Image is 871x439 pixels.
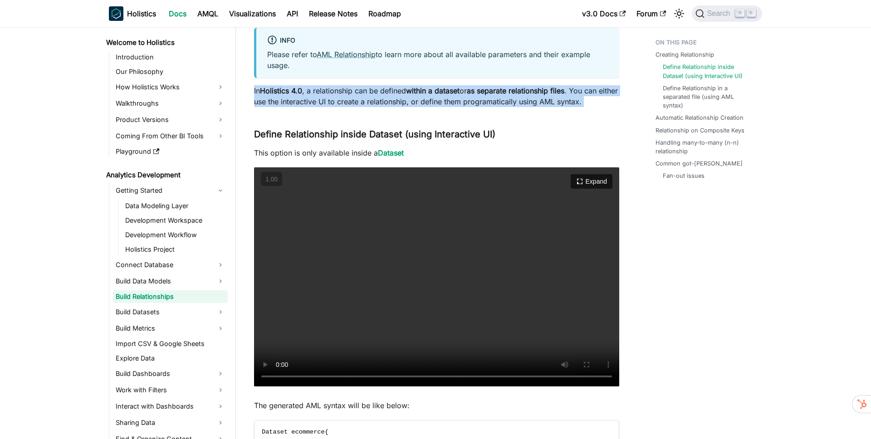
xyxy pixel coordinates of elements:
a: How Holistics Works [113,80,228,94]
a: AMQL [192,6,224,21]
a: Development Workflow [122,229,228,241]
button: Search (Command+K) [692,5,762,22]
a: Release Notes [303,6,363,21]
a: Dataset [378,148,404,157]
a: Handling many-to-many (n-n) relationship [656,138,757,156]
div: info [267,35,608,47]
video: Your browser does not support embedding video, but you can . [254,167,619,386]
a: Common got-[PERSON_NAME] [656,159,743,168]
b: Holistics [127,8,156,19]
strong: within a dataset [406,86,460,95]
a: Creating Relationship [656,50,714,59]
a: Import CSV & Google Sheets [113,337,228,350]
span: Dataset ecommerce [262,429,325,435]
a: Fan-out issues [663,171,705,180]
img: Holistics [109,6,123,21]
a: Build Relationships [113,290,228,303]
a: Sharing Data [113,415,228,430]
a: Development Workspace [122,214,228,227]
strong: as separate relationship files [467,86,564,95]
span: Search [705,10,736,18]
a: Build Metrics [113,321,228,336]
a: Roadmap [363,6,406,21]
a: API [281,6,303,21]
a: Walkthroughs [113,96,228,111]
a: Product Versions [113,112,228,127]
a: Docs [163,6,192,21]
a: Visualizations [224,6,281,21]
a: Interact with Dashboards [113,399,228,414]
kbd: K [747,9,756,17]
p: The generated AML syntax will be like below: [254,400,619,411]
button: Switch between dark and light mode (currently light mode) [672,6,686,21]
a: Data Modeling Layer [122,200,228,212]
a: Introduction [113,51,228,63]
p: In , a relationship can be defined or . You can either use the interactive UI to create a relatio... [254,85,619,107]
a: Explore Data [113,352,228,365]
a: Relationship on Composite Keys [656,126,744,135]
span: { [325,429,328,435]
a: Welcome to Holistics [103,36,228,49]
a: Build Dashboards [113,366,228,381]
a: Build Data Models [113,274,228,288]
a: Playground [113,145,228,158]
h3: Define Relationship inside Dataset (using Interactive UI) [254,129,619,140]
nav: Docs sidebar [100,27,236,439]
button: Expand video [571,174,612,189]
strong: Holistics 4.0 [260,86,302,95]
p: Please refer to to learn more about all available parameters and their example usage. [267,49,608,71]
a: AML Relationship [317,50,376,59]
a: Forum [631,6,671,21]
a: Define Relationship inside Dataset (using Interactive UI) [663,63,753,80]
a: Define Relationship in a separated file (using AML syntax) [663,84,753,110]
a: Holistics Project [122,243,228,256]
a: Coming From Other BI Tools [113,129,228,143]
a: Automatic Relationship Creation [656,113,744,122]
kbd: ⌘ [735,9,744,17]
a: Our Philosophy [113,65,228,78]
a: Work with Filters [113,383,228,397]
a: v3.0 Docs [577,6,631,21]
a: HolisticsHolistics [109,6,156,21]
p: This option is only available inside a [254,147,619,158]
a: Analytics Development [103,169,228,181]
a: Build Datasets [113,305,228,319]
a: Getting Started [113,183,228,198]
a: Connect Database [113,258,228,272]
